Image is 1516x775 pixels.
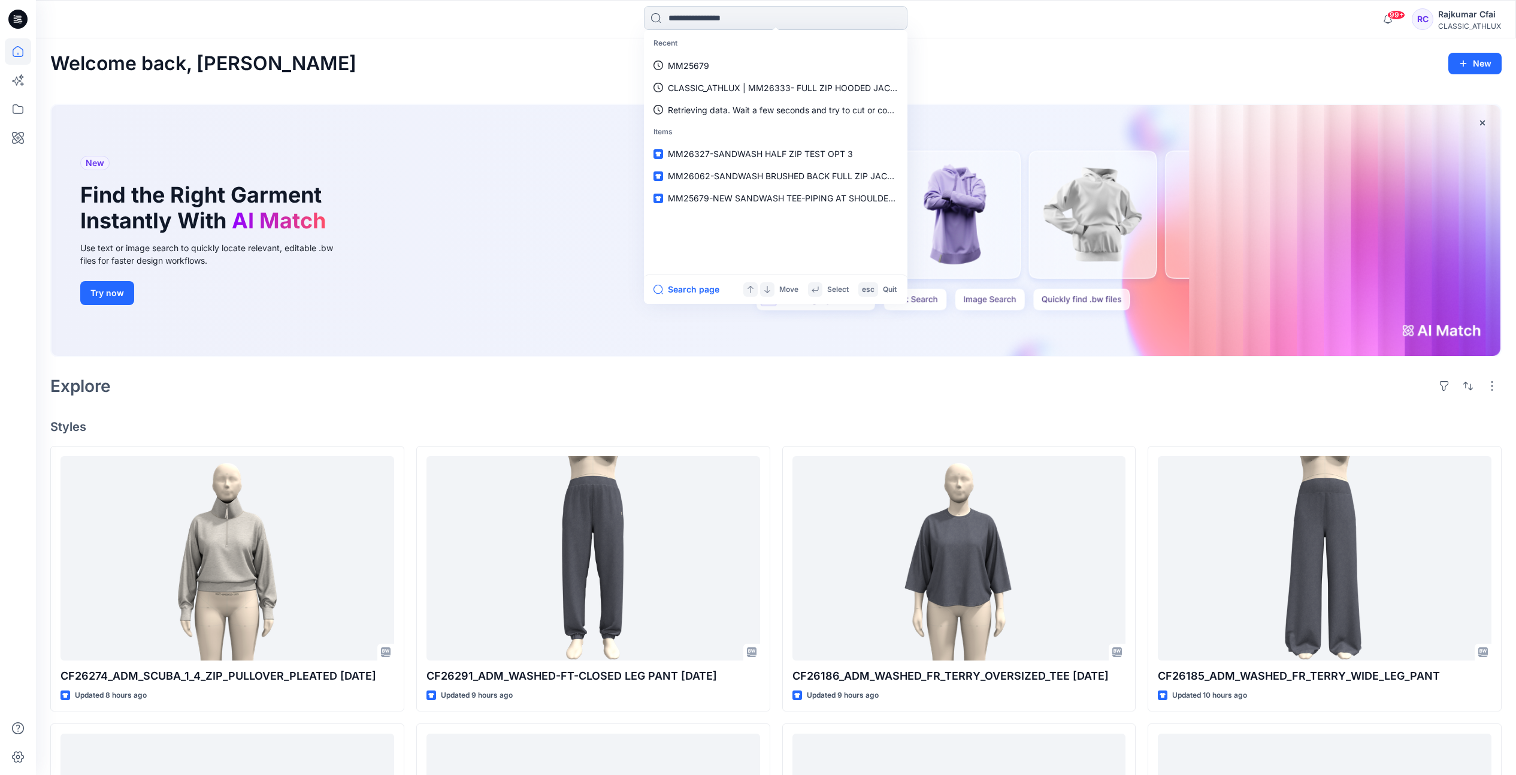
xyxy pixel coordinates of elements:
span: 99+ [1387,10,1405,20]
div: Rajkumar Cfai [1438,7,1501,22]
p: Updated 10 hours ago [1172,689,1247,702]
button: Try now [80,281,134,305]
a: CF26185_ADM_WASHED_FR_TERRY_WIDE_LEG_PANT [1158,456,1491,661]
a: MM25679-NEW SANDWASH TEE-PIPING AT SHOULDER&BACK YOKE [646,187,905,209]
h2: Welcome back, [PERSON_NAME] [50,53,356,75]
h4: Styles [50,420,1502,434]
a: CF26291_ADM_WASHED-FT-CLOSED LEG PANT 12OCT25 [426,456,760,661]
p: Move [779,284,798,296]
button: Search page [653,282,719,297]
p: Updated 8 hours ago [75,689,147,702]
span: MM25679-NEW SANDWASH TEE-PIPING AT SHOULDER&BACK YOKE [668,193,947,203]
div: CLASSIC_ATHLUX [1438,22,1501,31]
p: Retrieving data. Wait a few seconds and try to cut or copy again. [668,104,898,116]
h1: Find the Right Garment Instantly With [80,182,332,234]
p: CF26185_ADM_WASHED_FR_TERRY_WIDE_LEG_PANT [1158,668,1491,684]
button: New [1448,53,1502,74]
p: CF26186_ADM_WASHED_FR_TERRY_OVERSIZED_TEE [DATE] [792,668,1126,684]
span: MM26327-SANDWASH HALF ZIP TEST OPT 3 [668,149,853,159]
p: MM25679 [668,59,709,72]
p: CF26291_ADM_WASHED-FT-CLOSED LEG PANT [DATE] [426,668,760,684]
p: Recent [646,32,905,55]
div: Use text or image search to quickly locate relevant, editable .bw files for faster design workflows. [80,242,350,267]
a: CF26186_ADM_WASHED_FR_TERRY_OVERSIZED_TEE 12OCT25 [792,456,1126,661]
span: AI Match [232,207,326,234]
p: Updated 9 hours ago [441,689,513,702]
span: MM26062-SANDWASH BRUSHED BACK FULL ZIP JACKET_Size Set [668,171,938,181]
a: CLASSIC_ATHLUX | MM26333- FULL ZIP HOODED JACKET OPT-1 [646,77,905,99]
a: Retrieving data. Wait a few seconds and try to cut or copy again. [646,99,905,121]
p: Quit [883,284,897,296]
h2: Explore [50,376,111,396]
p: CF26274_ADM_SCUBA_1_4_ZIP_PULLOVER_PLEATED [DATE] [60,668,394,684]
a: CF26274_ADM_SCUBA_1_4_ZIP_PULLOVER_PLEATED 12OCT25 [60,456,394,661]
span: New [86,156,104,170]
p: Items [646,121,905,143]
p: Select [827,284,849,296]
p: Updated 9 hours ago [807,689,879,702]
a: MM26062-SANDWASH BRUSHED BACK FULL ZIP JACKET_Size Set [646,165,905,187]
a: MM26327-SANDWASH HALF ZIP TEST OPT 3 [646,143,905,165]
div: RC [1412,8,1433,30]
p: esc [862,284,875,296]
p: CLASSIC_ATHLUX | MM26333- FULL ZIP HOODED JACKET OPT-1 [668,82,898,94]
a: MM25679 [646,55,905,77]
